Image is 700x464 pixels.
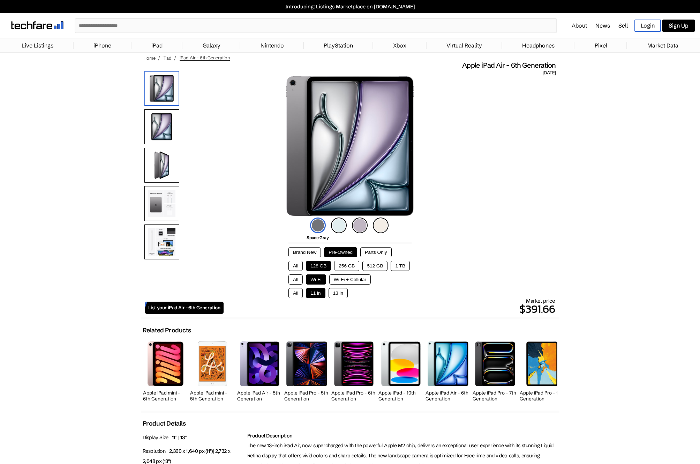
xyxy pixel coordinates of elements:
[3,3,697,10] a: Introducing: Listings Marketplace on [DOMAIN_NAME]
[143,420,186,427] h2: Product Details
[144,186,179,221] img: All
[572,22,587,29] a: About
[320,38,356,52] a: PlayStation
[473,338,518,404] a: iPad Pro (7th Generation) Apple iPad Pro - 7th Generation
[143,326,191,334] h2: Related Products
[144,148,179,183] img: Side
[198,341,227,386] img: iPad mini (5th Generation)
[143,390,188,402] h2: Apple iPad mini - 6th Generation
[180,55,230,61] span: iPad Air - 6th Generation
[148,341,183,386] img: iPad mini (6th Generation)
[90,38,115,52] a: iPhone
[334,261,359,271] button: 256 GB
[144,71,179,106] img: iPad Air (6th Generation)
[373,218,389,233] img: starlight-icon
[148,305,220,311] span: List your iPad Air - 6th Generation
[381,341,421,386] img: iPad (10th Generation)
[520,338,565,404] a: iPad Pro (1st Generation) Apple iPad Pro - 1st Generation
[331,338,377,404] a: iPad Pro (6th Generation) Apple iPad Pro - 6th Generation
[237,338,283,404] a: iPad Air (5th Generation) Apple iPad Air - 5th Generation
[306,288,325,298] button: 11 in
[618,22,628,29] a: Sell
[334,341,374,386] img: iPad Pro (6th Generation)
[307,235,329,240] span: Space Gray
[172,434,187,441] span: 11” | 13”
[475,341,515,386] img: iPad Pro (7th Generation)
[224,297,555,317] div: Market price
[237,390,283,402] h2: Apple iPad Air - 5th Generation
[143,338,188,404] a: iPad mini (6th Generation) Apple iPad mini - 6th Generation
[634,20,661,32] a: Login
[595,22,610,29] a: News
[286,76,414,216] img: iPad Air (6th Generation)
[378,338,424,404] a: iPad (10th Generation) Apple iPad - 10th Generation
[240,341,279,386] img: iPad Air (5th Generation)
[324,247,357,257] button: Pre-Owned
[288,274,303,285] button: All
[644,38,682,52] a: Market Data
[288,288,303,298] button: All
[174,55,176,61] span: /
[199,38,224,52] a: Galaxy
[443,38,486,52] a: Virtual Reality
[257,38,287,52] a: Nintendo
[331,218,347,233] img: blue-icon
[286,341,327,386] img: iPad Pro (5th Generation)
[352,218,368,233] img: purple-icon
[519,38,558,52] a: Headphones
[310,218,326,233] img: space-gray-icon
[662,20,695,32] a: Sign Up
[462,61,556,70] span: Apple iPad Air - 6th Generation
[11,21,63,29] img: techfare logo
[360,247,391,257] button: Parts Only
[591,38,611,52] a: Pixel
[284,390,330,402] h2: Apple iPad Pro - 5th Generation
[190,338,235,404] a: iPad mini (5th Generation) Apple iPad mini - 5th Generation
[473,390,518,402] h2: Apple iPad Pro - 7th Generation
[331,390,377,402] h2: Apple iPad Pro - 6th Generation
[426,338,471,404] a: iPad Air (6th Generation) Apple iPad Air - 6th Generation
[288,261,303,271] button: All
[520,390,565,402] h2: Apple iPad Pro - 1st Generation
[144,109,179,144] img: Front
[158,55,160,61] span: /
[378,390,424,402] h2: Apple iPad - 10th Generation
[329,274,371,285] button: Wi-Fi + Cellular
[543,70,556,76] span: [DATE]
[247,433,558,439] h2: Product Description
[190,390,235,402] h2: Apple iPad mini - 5th Generation
[329,288,348,298] button: 13 in
[148,38,166,52] a: iPad
[163,55,172,61] a: iPad
[526,341,558,386] img: iPad Pro (1st Generation)
[143,55,156,61] a: Home
[224,301,555,317] p: $391.66
[391,261,409,271] button: 1 TB
[284,338,330,404] a: iPad Pro (5th Generation) Apple iPad Pro - 5th Generation
[390,38,410,52] a: Xbox
[144,224,179,259] img: Both All
[288,247,321,257] button: Brand New
[428,341,468,386] img: iPad Air (6th Generation)
[426,390,471,402] h2: Apple iPad Air - 6th Generation
[306,274,326,285] button: Wi-Fi
[143,433,244,443] p: Display Size
[18,38,57,52] a: Live Listings
[362,261,387,271] button: 512 GB
[145,302,224,314] a: List your iPad Air - 6th Generation
[306,261,331,271] button: 128 GB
